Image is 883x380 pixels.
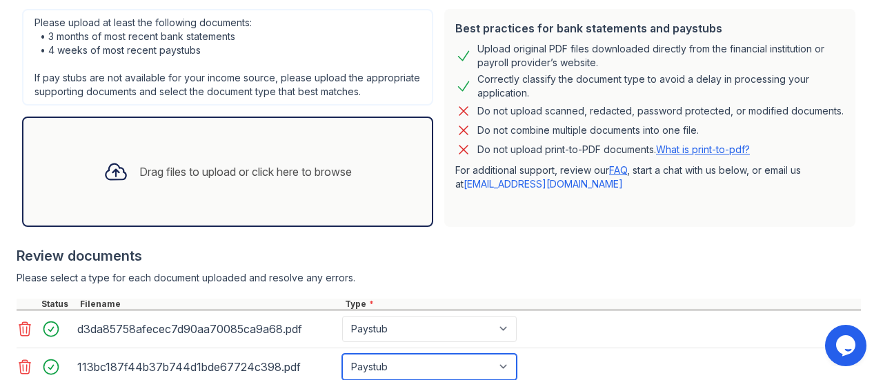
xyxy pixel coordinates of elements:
[477,143,750,157] p: Do not upload print-to-PDF documents.
[139,163,352,180] div: Drag files to upload or click here to browse
[609,164,627,176] a: FAQ
[342,299,861,310] div: Type
[17,271,861,285] div: Please select a type for each document uploaded and resolve any errors.
[464,178,623,190] a: [EMAIL_ADDRESS][DOMAIN_NAME]
[22,9,433,106] div: Please upload at least the following documents: • 3 months of most recent bank statements • 4 wee...
[17,246,861,266] div: Review documents
[477,103,844,119] div: Do not upload scanned, redacted, password protected, or modified documents.
[77,318,337,340] div: d3da85758afecec7d90aa70085ca9a68.pdf
[825,325,869,366] iframe: chat widget
[656,143,750,155] a: What is print-to-pdf?
[39,299,77,310] div: Status
[455,20,844,37] div: Best practices for bank statements and paystubs
[77,299,342,310] div: Filename
[477,122,699,139] div: Do not combine multiple documents into one file.
[455,163,844,191] p: For additional support, review our , start a chat with us below, or email us at
[77,356,337,378] div: 113bc187f44b37b744d1bde67724c398.pdf
[477,42,844,70] div: Upload original PDF files downloaded directly from the financial institution or payroll provider’...
[477,72,844,100] div: Correctly classify the document type to avoid a delay in processing your application.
